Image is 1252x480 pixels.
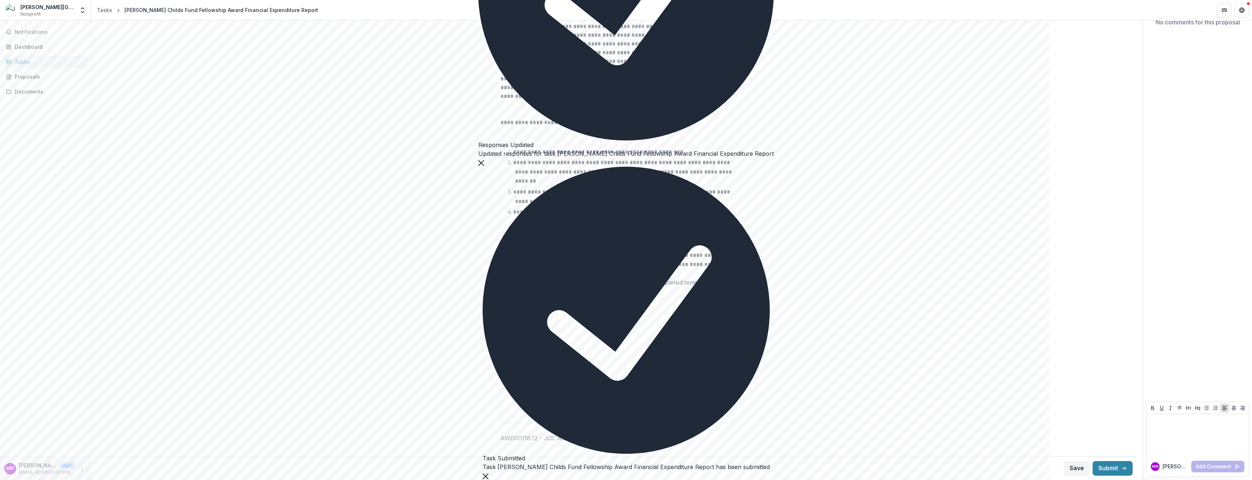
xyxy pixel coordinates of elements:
[1152,465,1158,468] div: Melody Murphy
[78,3,88,17] button: Open entity switcher
[15,43,82,51] div: Dashboard
[626,402,665,409] span: click to browse
[15,58,82,66] div: Tasks
[1148,404,1157,412] button: Bold
[1220,404,1229,412] button: Align Left
[1211,404,1220,412] button: Ordered List
[15,29,85,35] span: Notifications
[500,423,640,442] div: Remove FileAWD0011872 - JCC Annual Financial Report Template.pdf
[1191,461,1244,472] button: Add Comment
[1064,461,1090,476] button: Save
[20,11,41,17] span: Nonprofit
[1235,3,1249,17] button: Get Help
[19,461,57,469] p: [PERSON_NAME]
[1238,404,1247,412] button: Align Right
[1093,461,1133,476] button: Submit
[500,435,640,442] span: AWD0011872 - JCC Annual Financial Report Template.pdf
[3,86,88,98] a: Documents
[1202,404,1211,412] button: Bullet List
[3,71,88,83] a: Proposals
[1193,404,1202,412] button: Heading 2
[78,464,86,473] button: More
[1156,18,1240,27] p: No comments for this proposal
[94,5,115,15] a: Tasks
[19,469,75,476] p: [EMAIL_ADDRESS][PERSON_NAME][DOMAIN_NAME]
[564,423,570,432] button: Remove File
[20,3,75,11] div: [PERSON_NAME][GEOGRAPHIC_DATA][PERSON_NAME]
[6,466,14,471] div: Melody Murphy
[124,6,318,14] div: [PERSON_NAME] Childs Fund Fellowship Award Financial Expenditure Report
[1162,463,1188,470] p: [PERSON_NAME]
[500,373,597,382] p: Please upload completed template
[60,462,75,469] p: User
[94,5,321,15] nav: breadcrumb
[3,41,88,53] a: Dashboard
[504,360,552,366] span: JCC Annual Financial Report Template.docx
[500,301,555,368] div: JCC Annual Financial Report Template.docx
[97,6,112,14] div: Tasks
[1157,404,1166,412] button: Underline
[3,26,88,38] button: Notifications
[1166,404,1175,412] button: Italicize
[15,88,82,95] div: Documents
[500,278,729,295] p: Please download the attached template and upload the completed template in the next field
[15,73,82,80] div: Proposals
[1175,404,1184,412] button: Strike
[1217,3,1232,17] button: Partners
[3,56,88,68] a: Tasks
[569,402,665,409] p: Drag and drop files or
[6,4,17,16] img: Jarvis Dawson Hill
[1229,404,1238,412] button: Align Center
[1184,404,1193,412] button: Heading 1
